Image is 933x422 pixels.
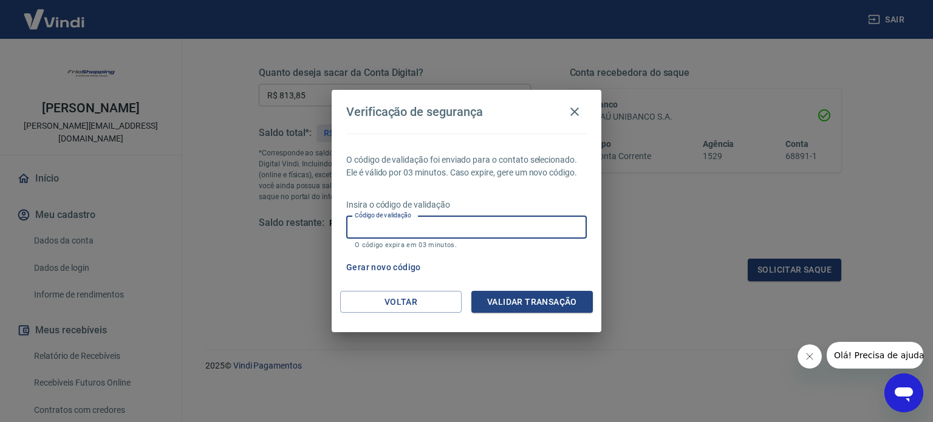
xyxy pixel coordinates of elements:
[341,256,426,279] button: Gerar novo código
[471,291,593,313] button: Validar transação
[884,373,923,412] iframe: Botão para abrir a janela de mensagens
[798,344,822,369] iframe: Fechar mensagem
[355,241,578,249] p: O código expira em 03 minutos.
[346,154,587,179] p: O código de validação foi enviado para o contato selecionado. Ele é válido por 03 minutos. Caso e...
[346,104,483,119] h4: Verificação de segurança
[355,211,411,220] label: Código de validação
[7,9,102,18] span: Olá! Precisa de ajuda?
[827,342,923,369] iframe: Mensagem da empresa
[340,291,462,313] button: Voltar
[346,199,587,211] p: Insira o código de validação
